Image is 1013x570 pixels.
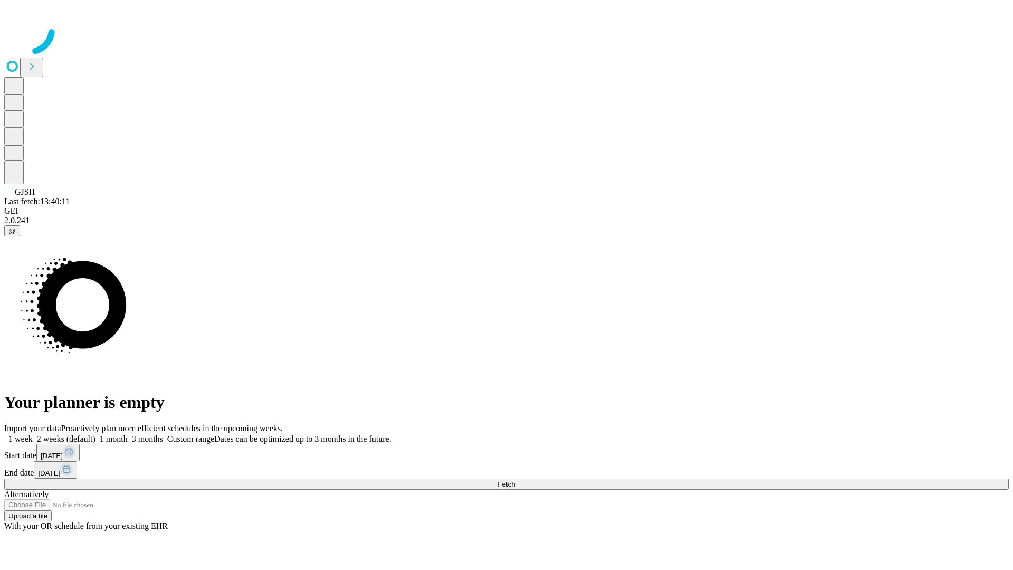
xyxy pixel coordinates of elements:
[167,434,214,443] span: Custom range
[4,444,1009,461] div: Start date
[61,424,283,433] span: Proactively plan more efficient schedules in the upcoming weeks.
[8,227,16,235] span: @
[38,469,60,477] span: [DATE]
[4,393,1009,412] h1: Your planner is empty
[4,461,1009,479] div: End date
[37,434,95,443] span: 2 weeks (default)
[4,490,49,499] span: Alternatively
[41,452,63,460] span: [DATE]
[4,510,52,521] button: Upload a file
[132,434,163,443] span: 3 months
[4,521,168,530] span: With your OR schedule from your existing EHR
[15,187,35,196] span: GJSH
[4,197,70,206] span: Last fetch: 13:40:11
[214,434,391,443] span: Dates can be optimized up to 3 months in the future.
[498,480,515,488] span: Fetch
[4,479,1009,490] button: Fetch
[100,434,128,443] span: 1 month
[4,424,61,433] span: Import your data
[8,434,33,443] span: 1 week
[34,461,77,479] button: [DATE]
[4,206,1009,216] div: GEI
[4,225,20,236] button: @
[36,444,80,461] button: [DATE]
[4,216,1009,225] div: 2.0.241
